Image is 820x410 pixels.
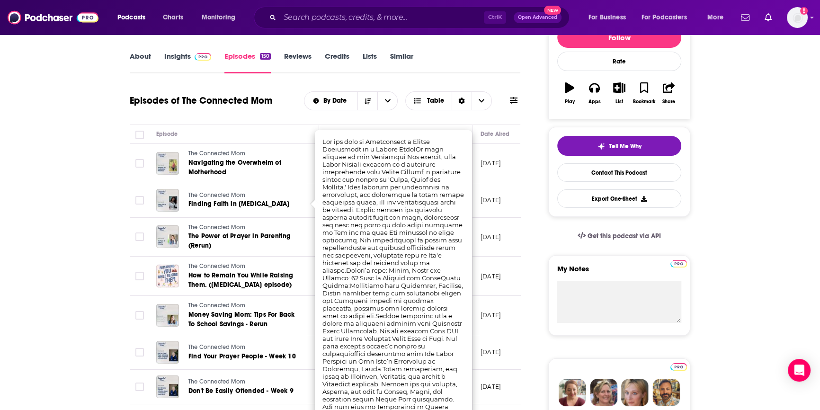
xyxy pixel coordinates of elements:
[188,352,301,361] a: Find Your Prayer People - Week 10
[590,379,617,406] img: Barbara Profile
[304,98,358,104] button: open menu
[481,196,501,204] p: [DATE]
[280,10,484,25] input: Search podcasts, credits, & more...
[670,258,687,267] a: Pro website
[188,343,301,352] a: The Connected Mom
[117,11,145,24] span: Podcasts
[188,224,245,231] span: The Connected Mom
[304,91,398,110] h2: Choose List sort
[135,311,144,320] span: Toggle select row
[701,10,735,25] button: open menu
[707,11,723,24] span: More
[163,11,183,24] span: Charts
[224,52,271,73] a: Episodes150
[481,348,501,356] p: [DATE]
[263,7,579,28] div: Search podcasts, credits, & more...
[188,310,302,329] a: Money Saving Mom: Tips For Back To School Savings - Rerun
[588,232,661,240] span: Get this podcast via API
[737,9,753,26] a: Show notifications dropdown
[570,224,668,248] a: Get this podcast via API
[202,11,235,24] span: Monitoring
[481,233,501,241] p: [DATE]
[597,143,605,150] img: tell me why sparkle
[484,11,506,24] span: Ctrl K
[188,302,245,309] span: The Connected Mom
[459,129,471,140] button: Column Actions
[427,98,444,104] span: Table
[188,150,302,158] a: The Connected Mom
[188,150,245,157] span: The Connected Mom
[188,158,302,177] a: Navigating the Overwhelm of Motherhood
[135,159,144,168] span: Toggle select row
[788,359,811,382] div: Open Intercom Messenger
[188,311,294,328] span: Money Saving Mom: Tips For Back To School Savings - Rerun
[557,264,681,281] label: My Notes
[481,311,501,319] p: [DATE]
[481,272,501,280] p: [DATE]
[481,159,501,167] p: [DATE]
[260,53,271,60] div: 150
[188,223,302,232] a: The Connected Mom
[135,196,144,205] span: Toggle select row
[188,191,301,200] a: The Connected Mom
[518,15,557,20] span: Open Advanced
[615,99,623,105] div: List
[557,163,681,182] a: Contact This Podcast
[284,52,312,73] a: Reviews
[130,95,272,107] h1: Episodes of The Connected Mom
[582,10,638,25] button: open menu
[325,52,349,73] a: Credits
[188,302,302,310] a: The Connected Mom
[557,136,681,156] button: tell me why sparkleTell Me Why
[188,262,302,271] a: The Connected Mom
[607,76,632,110] button: List
[130,52,151,73] a: About
[452,92,472,110] div: Sort Direction
[557,189,681,208] button: Export One-Sheet
[642,11,687,24] span: For Podcasters
[405,91,492,110] h2: Choose View
[188,387,294,395] span: Don't Be Easily Offended - Week 9
[657,76,681,110] button: Share
[323,98,350,104] span: By Date
[652,379,680,406] img: Jon Profile
[670,260,687,267] img: Podchaser Pro
[188,192,245,198] span: The Connected Mom
[188,232,302,250] a: The Power of Prayer in Parenting (Rerun)
[327,128,357,140] div: Description
[164,52,211,73] a: InsightsPodchaser Pro
[800,7,808,15] svg: Add a profile image
[787,7,808,28] button: Show profile menu
[481,383,501,391] p: [DATE]
[195,10,248,25] button: open menu
[670,363,687,371] img: Podchaser Pro
[188,378,301,386] a: The Connected Mom
[390,52,413,73] a: Similar
[761,9,775,26] a: Show notifications dropdown
[156,128,178,140] div: Episode
[582,76,606,110] button: Apps
[357,92,377,110] button: Sort Direction
[557,52,681,71] div: Rate
[188,344,245,350] span: The Connected Mom
[544,6,561,15] span: New
[188,200,289,208] span: Finding Faith in [MEDICAL_DATA]
[377,92,397,110] button: open menu
[557,76,582,110] button: Play
[514,12,562,23] button: Open AdvancedNew
[662,99,675,105] div: Share
[565,99,575,105] div: Play
[135,383,144,391] span: Toggle select row
[195,53,211,61] img: Podchaser Pro
[588,99,601,105] div: Apps
[632,76,656,110] button: Bookmark
[188,159,281,176] span: Navigating the Overwhelm of Motherhood
[635,10,701,25] button: open menu
[787,7,808,28] span: Logged in as BenLaurro
[8,9,98,27] img: Podchaser - Follow, Share and Rate Podcasts
[670,362,687,371] a: Pro website
[188,263,245,269] span: The Connected Mom
[188,352,296,360] span: Find Your Prayer People - Week 10
[633,99,655,105] div: Bookmark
